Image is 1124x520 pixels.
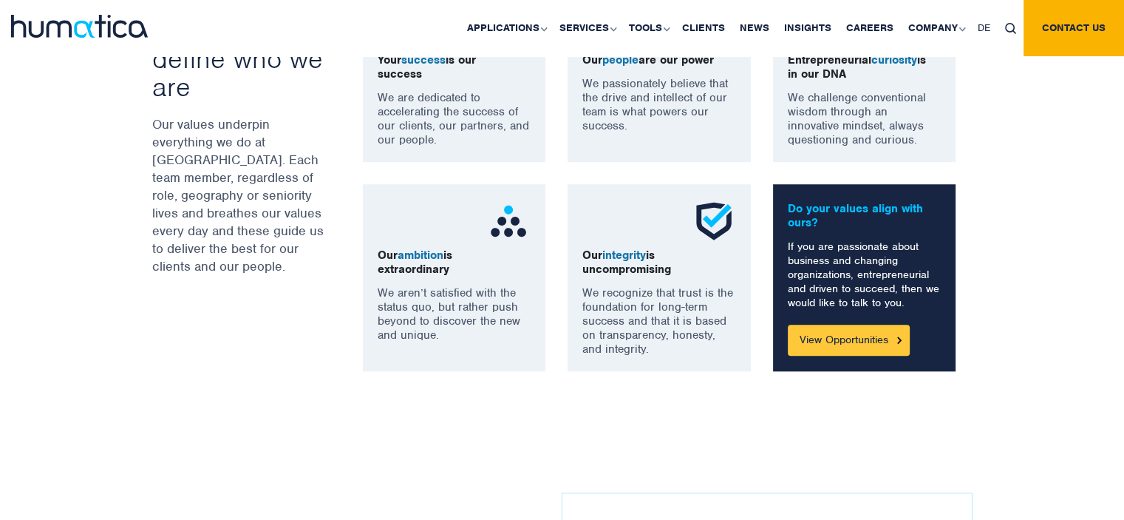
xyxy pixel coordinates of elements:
h3: The that define who we are [152,16,326,101]
p: Your is our success [378,53,531,81]
span: DE [978,21,990,34]
img: ico [692,199,736,243]
span: integrity [602,248,646,263]
p: Our is extraordinary [378,249,531,277]
p: Our are our power [582,53,736,67]
img: Button [897,337,902,343]
span: ambition [398,248,443,263]
a: View Opportunities [788,325,910,356]
p: Entrepreneurial is in our DNA [788,53,941,81]
img: search_icon [1005,23,1016,34]
p: We passionately believe that the drive and intellect of our team is what powers our success. [582,77,736,133]
p: Do your values align with ours? [788,202,941,230]
span: people [602,53,638,67]
img: logo [11,15,148,38]
p: We challenge conventional wisdom through an innovative mindset, always questioning and curious. [788,91,941,147]
p: Our values underpin everything we do at [GEOGRAPHIC_DATA]. Each team member, regardless of role, ... [152,115,326,275]
span: success [401,53,446,67]
p: We recognize that trust is the foundation for long-term success and that it is based on transpare... [582,286,736,357]
img: ico [486,199,531,243]
span: curiosity [871,53,917,67]
p: We are dedicated to accelerating the success of our clients, our partners, and our people. [378,91,531,147]
p: If you are passionate about business and changing organizations, entrepreneurial and driven to su... [788,240,941,310]
p: Our is uncompromising [582,249,736,277]
p: We aren’t satisfied with the status quo, but rather push beyond to discover the new and unique. [378,286,531,342]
